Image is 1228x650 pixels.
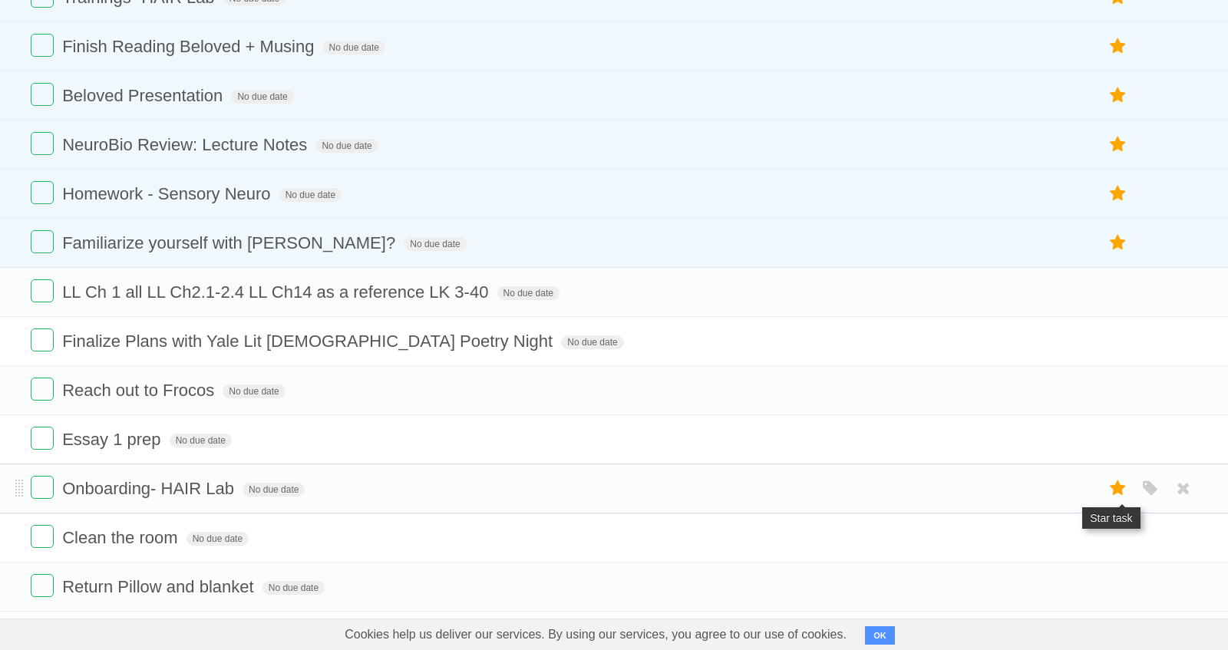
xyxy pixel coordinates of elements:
[62,479,238,498] span: Onboarding- HAIR Lab
[31,34,54,57] label: Done
[31,476,54,499] label: Done
[31,230,54,253] label: Done
[31,83,54,106] label: Done
[243,483,305,497] span: No due date
[262,581,325,595] span: No due date
[1104,34,1133,59] label: Star task
[31,181,54,204] label: Done
[1104,476,1133,501] label: Star task
[404,237,466,251] span: No due date
[1104,83,1133,108] label: Star task
[223,384,285,398] span: No due date
[31,378,54,401] label: Done
[62,37,318,56] span: Finish Reading Beloved + Musing
[31,328,54,351] label: Done
[62,282,492,302] span: LL Ch 1 all LL Ch2.1-2.4 LL Ch14 as a reference LK 3-40
[279,188,342,202] span: No due date
[329,619,862,650] span: Cookies help us deliver our services. By using our services, you agree to our use of cookies.
[315,139,378,153] span: No due date
[62,135,311,154] span: NeuroBio Review: Lecture Notes
[62,332,556,351] span: Finalize Plans with Yale Lit [DEMOGRAPHIC_DATA] Poetry Night
[62,233,399,252] span: Familiarize yourself with [PERSON_NAME]?
[62,381,218,400] span: Reach out to Frocos
[31,427,54,450] label: Done
[231,90,293,104] span: No due date
[62,184,274,203] span: Homework - Sensory Neuro
[62,577,257,596] span: Return Pillow and blanket
[865,626,895,645] button: OK
[1104,181,1133,206] label: Star task
[31,132,54,155] label: Done
[170,434,232,447] span: No due date
[323,41,385,54] span: No due date
[62,86,226,105] span: Beloved Presentation
[187,532,249,546] span: No due date
[31,525,54,548] label: Done
[62,528,181,547] span: Clean the room
[62,430,164,449] span: Essay 1 prep
[31,574,54,597] label: Done
[561,335,623,349] span: No due date
[1104,132,1133,157] label: Star task
[497,286,560,300] span: No due date
[1104,230,1133,256] label: Star task
[31,279,54,302] label: Done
